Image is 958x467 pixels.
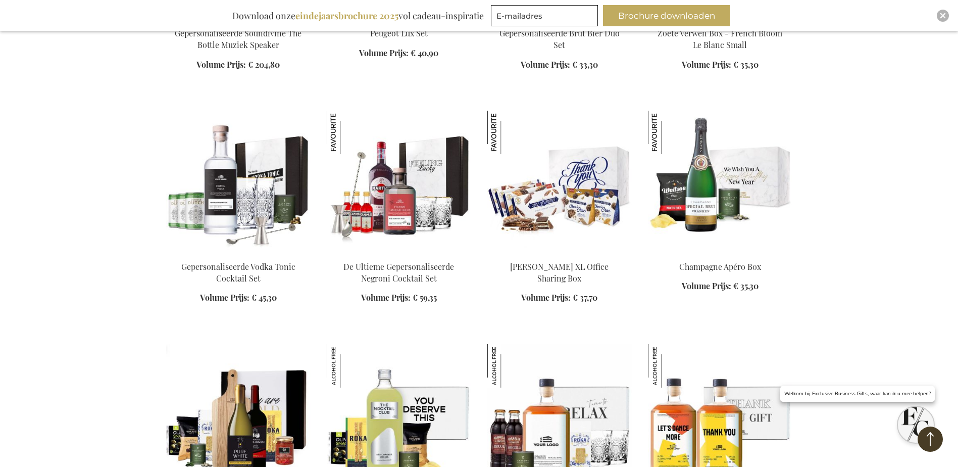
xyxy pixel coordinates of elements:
div: Close [937,10,949,22]
img: Jules Destrooper XL Office Sharing Box [487,111,531,154]
a: The Ultimate Personalized Negroni Cocktail Set De Ultieme Gepersonaliseerde Negroni Cocktail Set [327,248,471,258]
a: Volume Prijs: € 35,30 [682,281,759,292]
span: Volume Prijs: [521,59,570,70]
a: [PERSON_NAME] XL Office Sharing Box [510,261,609,284]
b: eindejaarsbrochure 2025 [295,10,398,22]
img: The Ultimate Personalized Negroni Cocktail Set [327,111,471,252]
span: Volume Prijs: [682,281,731,291]
img: Gepersonaliseerde Non-Alcoholische Cuban Spiced Rum Duo Cadeauset [648,344,691,388]
a: De Ultieme Gepersonaliseerde Negroni Cocktail Set [343,261,454,284]
a: Champagne Apéro Box Champagne Apéro Box [648,248,792,258]
span: Volume Prijs: [521,292,571,303]
a: Gepersonaliseerde Vodka Tonic Cocktail Set [181,261,295,284]
img: Gepersonaliseerde Non-Alcoholische Cuban Spiced Rum Premium Set [487,344,531,388]
a: Volume Prijs: € 35,30 [682,59,759,71]
a: Volume Prijs: € 45,30 [200,292,277,304]
a: Volume Prijs: € 40,90 [359,48,438,59]
span: € 45,30 [251,292,277,303]
span: Volume Prijs: [200,292,249,303]
a: Jules Destrooper XL Office Sharing Box Jules Destrooper XL Office Sharing Box [487,248,632,258]
a: Volume Prijs: € 59,35 [361,292,437,304]
button: Brochure downloaden [603,5,730,26]
span: € 35,30 [733,59,759,70]
img: Jules Destrooper XL Office Sharing Box [487,111,632,252]
span: Volume Prijs: [359,48,409,58]
span: € 59,35 [413,292,437,303]
a: Volume Prijs: € 33,30 [521,59,598,71]
form: marketing offers and promotions [491,5,601,29]
div: Download onze vol cadeau-inspiratie [228,5,488,26]
img: Champagne Apéro Box [648,111,792,252]
img: Champagne Apéro Box [648,111,691,154]
span: Volume Prijs: [682,59,731,70]
span: € 37,70 [573,292,597,303]
span: € 40,90 [411,48,438,58]
span: Volume Prijs: [361,292,411,303]
a: Peugeot Lux Set [370,28,428,38]
a: The Personalised Vodka Tonic Cocktail Set [166,248,311,258]
span: € 33,30 [572,59,598,70]
img: Close [940,13,946,19]
a: Volume Prijs: € 37,70 [521,292,597,304]
span: € 35,30 [733,281,759,291]
img: The Personalised Vodka Tonic Cocktail Set [166,111,311,252]
a: Volume Prijs: € 204,80 [196,59,280,71]
input: E-mailadres [491,5,598,26]
span: € 204,80 [248,59,280,70]
span: Volume Prijs: [196,59,246,70]
a: Champagne Apéro Box [679,261,761,272]
img: De Ultieme Gepersonaliseerde Negroni Cocktail Set [327,111,370,154]
img: The Mocktail Club Basil & Bites Geschenkset [327,344,370,388]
